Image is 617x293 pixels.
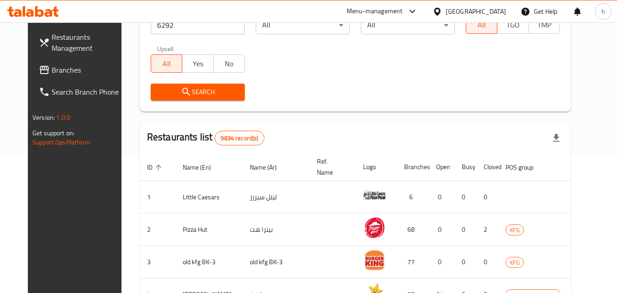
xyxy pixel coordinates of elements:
button: All [151,54,182,73]
span: Name (Ar) [250,162,289,173]
label: Upsell [157,45,174,52]
span: Yes [186,57,210,70]
span: POS group [506,162,545,173]
td: 2 [476,213,498,246]
span: Ref. Name [317,156,345,178]
th: Logo [356,153,397,181]
span: Search [158,86,237,98]
td: بيتزا هت [243,213,310,246]
button: No [213,54,245,73]
td: 3 [140,246,175,278]
span: ID [147,162,164,173]
td: Pizza Hut [175,213,243,246]
button: All [466,16,497,34]
td: 0 [454,181,476,213]
span: All [155,57,179,70]
span: KFG [506,257,523,268]
div: All [361,16,455,34]
td: old kfg BK-3 [243,246,310,278]
td: 0 [454,213,476,246]
th: Closed [476,153,498,181]
div: Total records count [215,131,264,145]
span: 9834 record(s) [215,134,264,143]
span: All [470,18,494,32]
input: Search for restaurant name or ID.. [151,16,245,34]
span: h [601,6,605,16]
td: 0 [454,246,476,278]
td: ليتل سيزرز [243,181,310,213]
th: Branches [397,153,429,181]
td: 0 [476,246,498,278]
td: 77 [397,246,429,278]
div: Export file [545,127,567,149]
a: Search Branch Phone [32,81,131,103]
img: Little Caesars [363,184,386,207]
td: 6 [397,181,429,213]
td: 68 [397,213,429,246]
td: 0 [429,181,454,213]
a: Support.OpsPlatform [32,136,90,148]
span: Restaurants Management [52,32,124,53]
h2: Restaurants list [147,130,264,145]
div: All [256,16,350,34]
td: 1 [140,181,175,213]
td: Little Caesars [175,181,243,213]
span: Branches [52,64,124,75]
span: Name (En) [183,162,223,173]
td: 0 [429,213,454,246]
button: Yes [182,54,213,73]
button: TMP [528,16,560,34]
button: TGO [497,16,528,34]
span: TGO [501,18,525,32]
span: Version: [32,112,55,123]
span: Search Branch Phone [52,86,124,97]
div: Menu-management [347,6,403,17]
a: Branches [32,59,131,81]
span: KFG [506,225,523,235]
td: 2 [140,213,175,246]
span: TMP [533,18,556,32]
img: Pizza Hut [363,216,386,239]
td: old kfg BK-3 [175,246,243,278]
span: No [217,57,241,70]
img: old kfg BK-3 [363,249,386,272]
a: Restaurants Management [32,26,131,59]
td: 0 [476,181,498,213]
button: Search [151,84,245,101]
th: Busy [454,153,476,181]
td: 0 [429,246,454,278]
th: Open [429,153,454,181]
div: [GEOGRAPHIC_DATA] [446,6,506,16]
span: 1.0.0 [56,112,70,123]
span: Get support on: [32,127,74,139]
